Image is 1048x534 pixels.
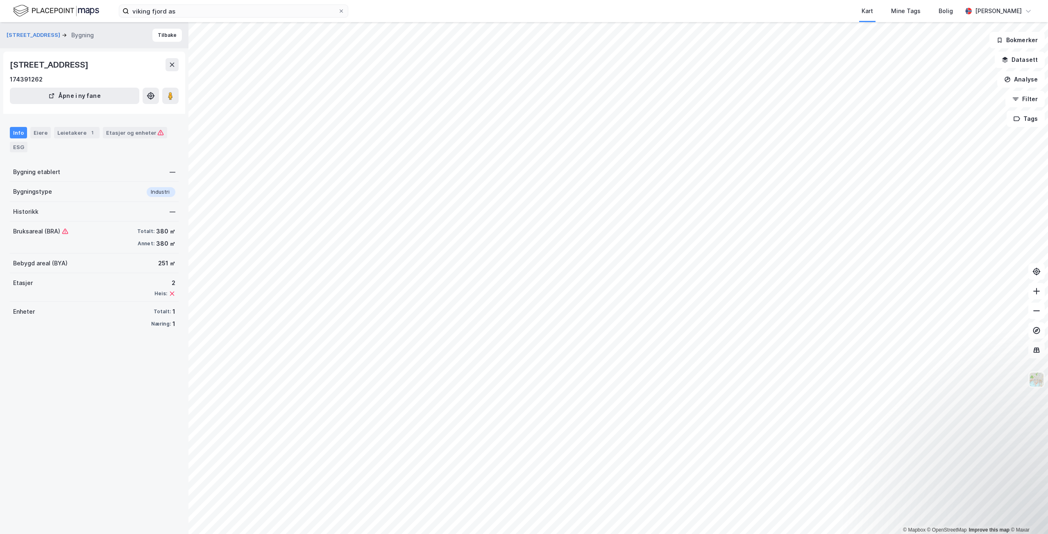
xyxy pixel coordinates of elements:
[156,226,175,236] div: 380 ㎡
[969,527,1009,533] a: Improve this map
[13,258,68,268] div: Bebygd areal (BYA)
[129,5,338,17] input: Søk på adresse, matrikkel, gårdeiere, leietakere eller personer
[975,6,1022,16] div: [PERSON_NAME]
[10,75,43,84] div: 174391262
[156,239,175,249] div: 380 ㎡
[172,319,175,329] div: 1
[7,31,62,39] button: [STREET_ADDRESS]
[13,307,35,317] div: Enheter
[995,52,1045,68] button: Datasett
[154,278,175,288] div: 2
[1007,111,1045,127] button: Tags
[13,226,68,236] div: Bruksareal (BRA)
[13,167,60,177] div: Bygning etablert
[154,308,171,315] div: Totalt:
[939,6,953,16] div: Bolig
[10,142,27,152] div: ESG
[106,129,164,136] div: Etasjer og enheter
[170,167,175,177] div: —
[172,307,175,317] div: 1
[54,127,100,138] div: Leietakere
[862,6,873,16] div: Kart
[151,321,171,327] div: Næring:
[88,129,96,137] div: 1
[13,207,39,217] div: Historikk
[154,290,167,297] div: Heis:
[13,4,99,18] img: logo.f888ab2527a4732fd821a326f86c7f29.svg
[891,6,921,16] div: Mine Tags
[10,58,90,71] div: [STREET_ADDRESS]
[170,207,175,217] div: —
[137,228,154,235] div: Totalt:
[989,32,1045,48] button: Bokmerker
[903,527,926,533] a: Mapbox
[30,127,51,138] div: Eiere
[152,29,182,42] button: Tilbake
[71,30,94,40] div: Bygning
[1029,372,1044,387] img: Z
[997,71,1045,88] button: Analyse
[10,127,27,138] div: Info
[1005,91,1045,107] button: Filter
[13,187,52,197] div: Bygningstype
[138,240,154,247] div: Annet:
[158,258,175,268] div: 251 ㎡
[927,527,967,533] a: OpenStreetMap
[13,278,33,288] div: Etasjer
[10,88,139,104] button: Åpne i ny fane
